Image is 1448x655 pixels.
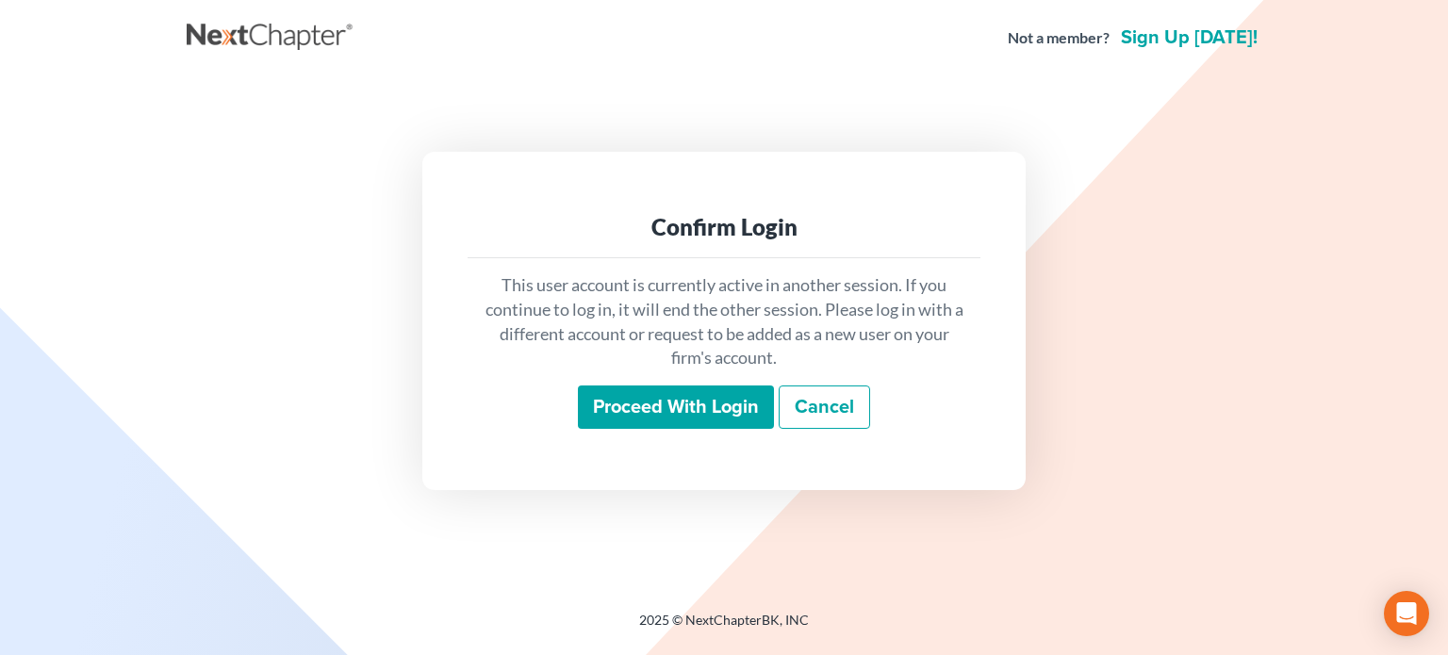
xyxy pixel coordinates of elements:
p: This user account is currently active in another session. If you continue to log in, it will end ... [483,273,965,370]
div: 2025 © NextChapterBK, INC [187,611,1261,645]
strong: Not a member? [1008,27,1110,49]
a: Sign up [DATE]! [1117,28,1261,47]
a: Cancel [779,385,870,429]
input: Proceed with login [578,385,774,429]
div: Open Intercom Messenger [1384,591,1429,636]
div: Confirm Login [483,212,965,242]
